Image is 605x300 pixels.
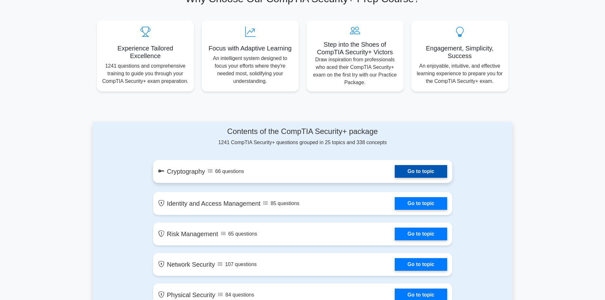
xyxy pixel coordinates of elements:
p: Draw inspiration from professionals who aced their CompTIA Security+ exam on the first try with o... [312,56,399,86]
h5: Focus with Adaptive Learning [207,44,294,52]
p: 1241 questions and comprehensive training to guide you through your CompTIA Security+ exam prepar... [102,62,189,85]
h4: Contents of the CompTIA Security+ package [153,127,452,136]
h5: Step into the Shoes of CompTIA Security+ Victors [312,41,399,56]
h5: Experience Tailored Excellence [102,44,189,60]
a: Go to topic [395,197,447,210]
a: Go to topic [395,258,447,271]
a: Go to topic [395,228,447,240]
div: 1241 CompTIA Security+ questions grouped in 25 topics and 338 concepts [153,127,452,146]
p: An enjoyable, intuitive, and effective learning experience to prepare you for the CompTIA Securit... [416,62,503,85]
a: Go to topic [395,165,447,178]
h5: Engagement, Simplicity, Success [416,44,503,60]
p: An intelligent system designed to focus your efforts where they're needed most, solidifying your ... [207,55,294,85]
